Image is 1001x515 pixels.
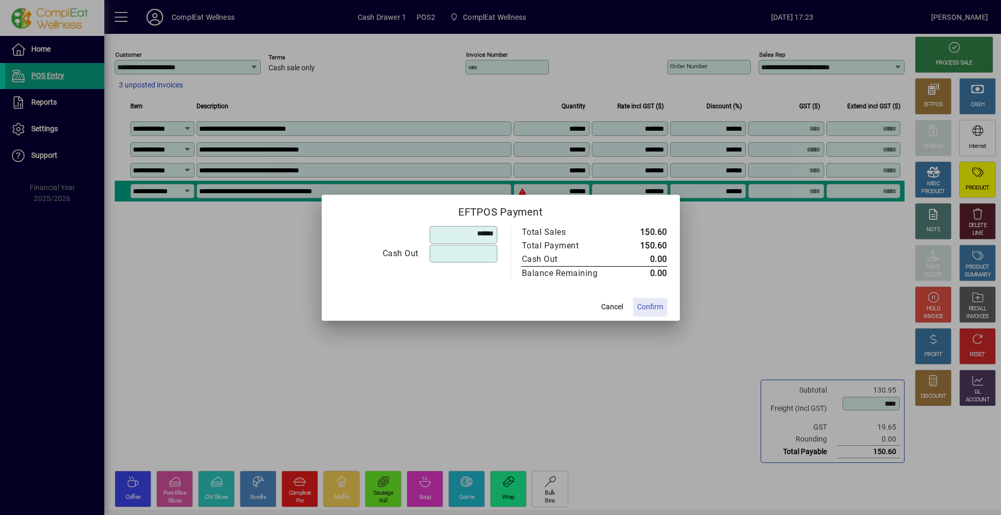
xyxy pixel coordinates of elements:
button: Confirm [633,298,667,317]
td: Total Payment [521,239,620,253]
div: Cash Out [522,253,609,266]
td: 150.60 [620,239,667,253]
td: 0.00 [620,266,667,280]
td: Total Sales [521,225,620,239]
td: 0.00 [620,253,667,267]
div: Balance Remaining [522,267,609,280]
span: Cancel [601,302,623,312]
span: Confirm [637,302,663,312]
button: Cancel [595,298,629,317]
td: 150.60 [620,225,667,239]
div: Cash Out [335,247,419,260]
h2: EFTPOS Payment [322,195,680,225]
